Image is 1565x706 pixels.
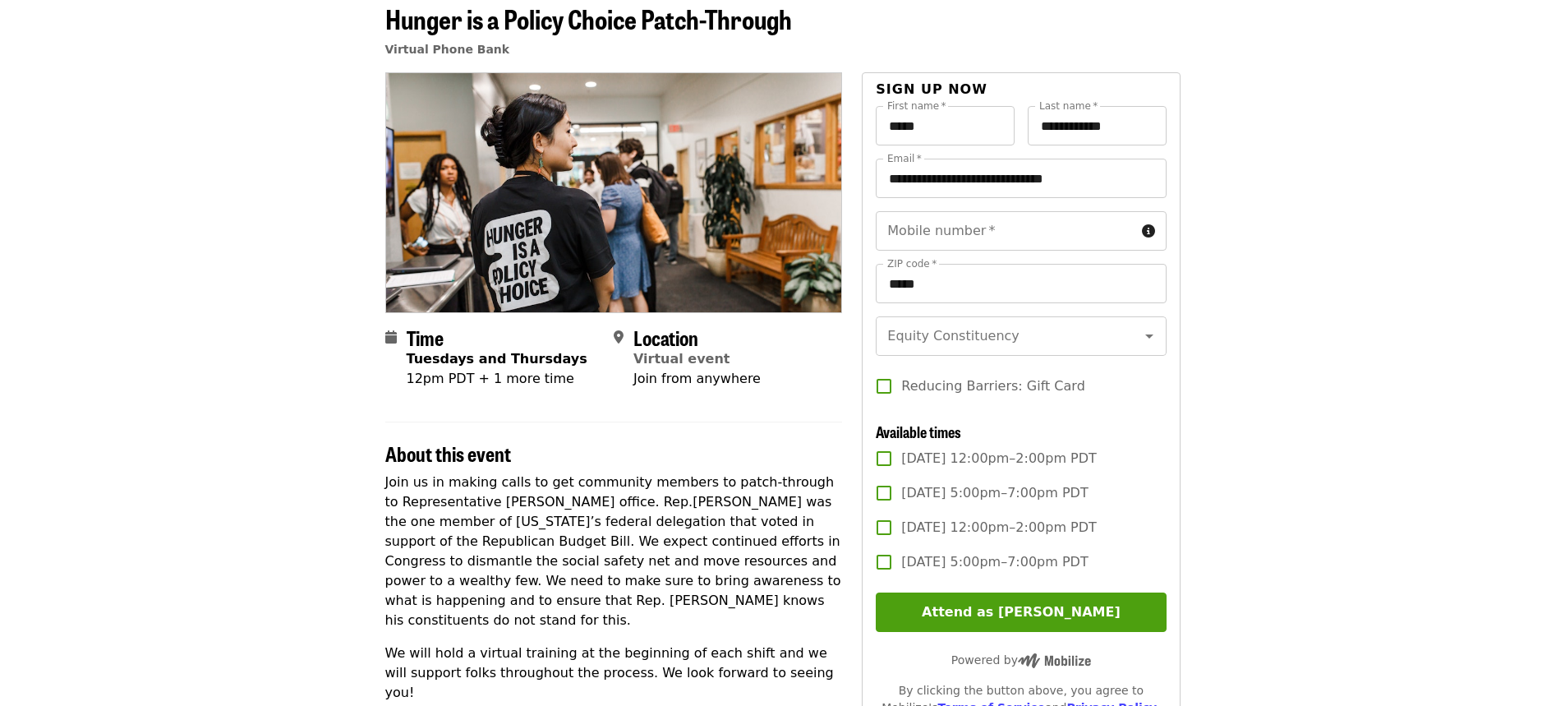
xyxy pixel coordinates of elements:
[386,73,842,311] img: Hunger is a Policy Choice Patch-Through organized by Oregon Food Bank
[876,421,961,442] span: Available times
[887,101,946,111] label: First name
[1138,325,1161,348] button: Open
[407,369,587,389] div: 12pm PDT + 1 more time
[887,259,937,269] label: ZIP code
[633,371,761,386] span: Join from anywhere
[876,593,1166,632] button: Attend as [PERSON_NAME]
[901,518,1097,538] span: [DATE] 12:00pm–2:00pm PDT
[876,264,1166,303] input: ZIP code
[385,644,843,703] p: We will hold a virtual training at the beginning of each shift and we will support folks througho...
[633,351,730,367] a: Virtual event
[385,43,510,56] a: Virtual Phone Bank
[385,473,843,630] p: Join us in making calls to get community members to patch-through to Representative [PERSON_NAME]...
[887,154,922,164] label: Email
[876,159,1166,198] input: Email
[633,323,698,352] span: Location
[901,449,1097,468] span: [DATE] 12:00pm–2:00pm PDT
[1142,224,1155,239] i: circle-info icon
[385,439,511,468] span: About this event
[901,376,1084,396] span: Reducing Barriers: Gift Card
[876,106,1015,145] input: First name
[614,330,624,345] i: map-marker-alt icon
[1028,106,1167,145] input: Last name
[876,81,987,97] span: Sign up now
[951,653,1091,667] span: Powered by
[901,552,1088,572] span: [DATE] 5:00pm–7:00pm PDT
[1039,101,1098,111] label: Last name
[385,330,397,345] i: calendar icon
[407,323,444,352] span: Time
[901,483,1088,503] span: [DATE] 5:00pm–7:00pm PDT
[1018,653,1091,668] img: Powered by Mobilize
[407,351,587,367] strong: Tuesdays and Thursdays
[876,211,1135,251] input: Mobile number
